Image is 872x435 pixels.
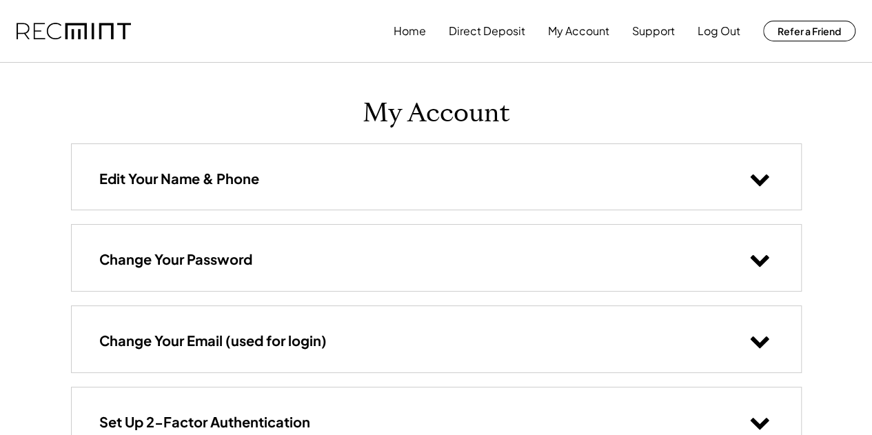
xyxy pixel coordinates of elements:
img: recmint-logotype%403x.png [17,23,131,40]
h3: Edit Your Name & Phone [99,170,259,188]
button: Direct Deposit [449,17,525,45]
button: Refer a Friend [763,21,855,41]
h3: Set Up 2-Factor Authentication [99,413,310,431]
button: Log Out [698,17,740,45]
h1: My Account [363,97,510,130]
button: Home [394,17,426,45]
h3: Change Your Email (used for login) [99,332,327,350]
h3: Change Your Password [99,250,252,268]
button: Support [632,17,675,45]
button: My Account [548,17,609,45]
